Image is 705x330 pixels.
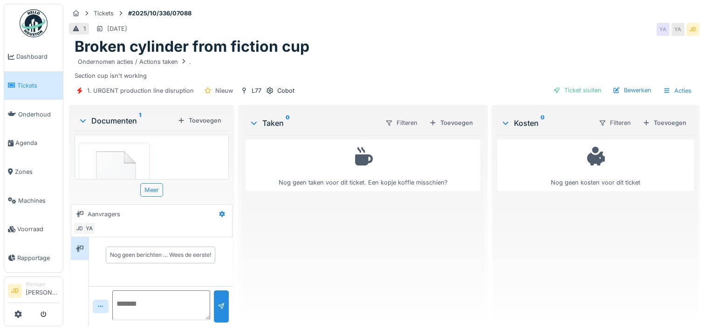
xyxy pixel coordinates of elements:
[15,138,59,147] span: Agenda
[16,52,59,61] span: Dashboard
[139,115,141,126] sup: 1
[671,23,684,36] div: YA
[252,86,261,95] div: L77
[140,183,163,197] div: Meer
[215,86,233,95] div: Nieuw
[4,129,63,158] a: Agenda
[18,110,59,119] span: Onderhoud
[549,84,605,96] div: Ticket sluiten
[174,114,225,127] div: Toevoegen
[15,167,59,176] span: Zones
[110,251,211,259] div: Nog geen berichten … Wees de eerste!
[595,116,635,130] div: Filteren
[425,117,477,129] div: Toevoegen
[124,9,195,18] strong: #2025/10/336/07088
[381,116,422,130] div: Filteren
[94,9,114,18] div: Tickets
[659,84,696,97] div: Acties
[83,24,86,33] div: 1
[252,144,474,187] div: Nog geen taken voor dit ticket. Een kopje koffie misschien?
[277,86,294,95] div: Cobot
[78,57,191,66] div: Ondernomen acties / Actions taken .
[17,254,59,262] span: Rapportage
[4,158,63,186] a: Zones
[4,244,63,273] a: Rapportage
[686,23,699,36] div: JD
[17,81,59,90] span: Tickets
[81,145,147,208] img: 84750757-fdcc6f00-afbb-11ea-908a-1074b026b06b.png
[73,222,86,235] div: JD
[82,222,96,235] div: YA
[18,196,59,205] span: Machines
[20,9,48,37] img: Badge_color-CXgf-gQk.svg
[609,84,655,96] div: Bewerken
[4,215,63,244] a: Voorraad
[8,284,22,298] li: JD
[657,23,670,36] div: YA
[249,117,377,129] div: Taken
[286,117,290,129] sup: 0
[26,281,59,288] div: Manager
[4,71,63,100] a: Tickets
[541,117,545,129] sup: 0
[107,24,127,33] div: [DATE]
[75,38,309,55] h1: Broken cylinder from fiction cup
[26,281,59,301] li: [PERSON_NAME]
[639,117,690,129] div: Toevoegen
[87,86,194,95] div: 1. URGENT production line disruption
[78,115,174,126] div: Documenten
[4,186,63,215] a: Machines
[8,281,59,303] a: JD Manager[PERSON_NAME]
[75,56,694,80] div: Section cup isn't working
[17,225,59,234] span: Voorraad
[88,210,120,219] div: Aanvragers
[501,117,591,129] div: Kosten
[503,144,688,187] div: Nog geen kosten voor dit ticket
[4,100,63,129] a: Onderhoud
[4,42,63,71] a: Dashboard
